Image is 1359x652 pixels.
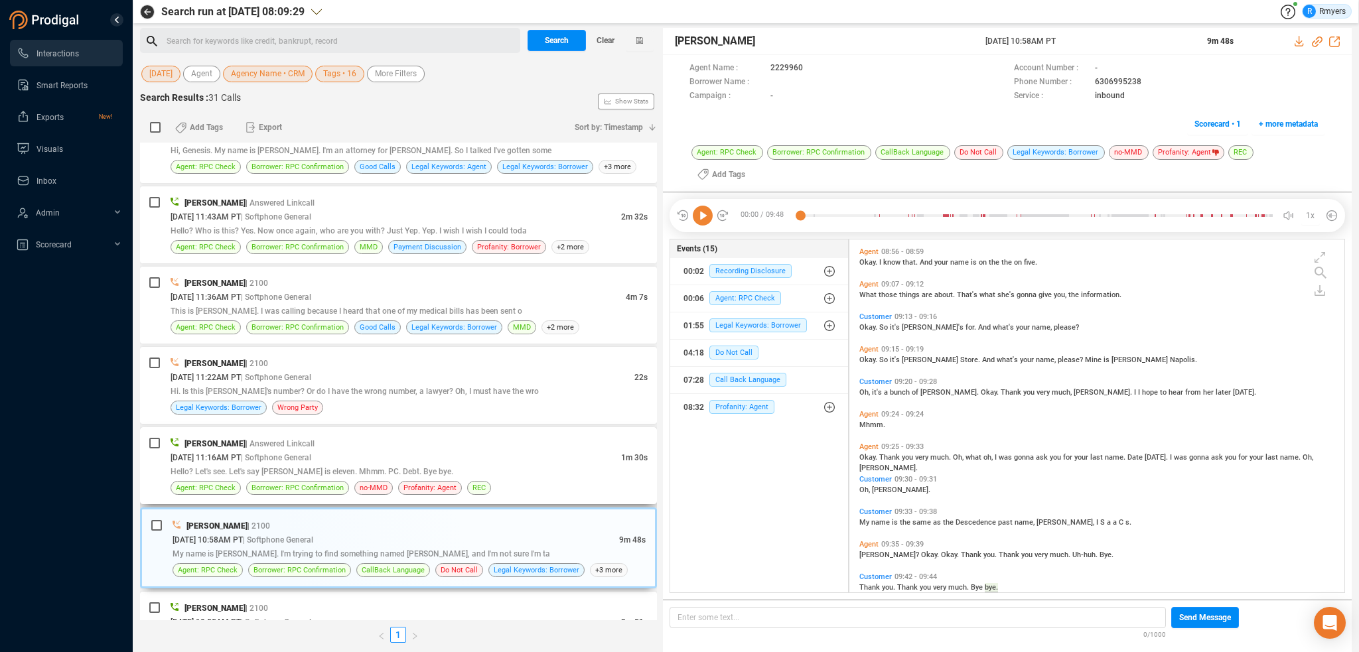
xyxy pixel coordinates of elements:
li: Smart Reports [10,72,123,98]
span: left [378,632,386,640]
span: Mhmm. [859,421,885,429]
span: last [1265,453,1280,462]
span: Descedence [956,518,998,527]
span: - [1095,62,1098,76]
span: New! [99,103,112,130]
span: those [879,291,899,299]
span: My [859,518,871,527]
span: same [912,518,933,527]
span: hope [1142,388,1160,397]
span: I [1170,453,1174,462]
span: 2229960 [770,62,803,76]
span: Borrower: RPC Confirmation [251,161,344,173]
div: Rmyers [1303,5,1346,18]
span: the [943,518,956,527]
span: a [884,388,890,397]
span: Thank [999,551,1021,559]
span: | Softphone General [241,373,311,382]
span: Profanity: Borrower [477,241,541,253]
span: you [1023,388,1037,397]
span: I [1138,388,1142,397]
span: [PERSON_NAME] [184,359,246,368]
button: Search [528,30,586,51]
span: [DATE] [149,66,173,82]
span: what's [993,323,1016,332]
span: [PERSON_NAME]. [859,464,918,472]
span: [PERSON_NAME]. [920,388,981,397]
span: Show Stats [615,22,648,181]
span: Date [1127,453,1145,462]
span: | Softphone General [241,453,311,462]
span: Legal Keywords: Borrower [176,401,261,414]
span: +3 more [590,563,628,577]
span: [DATE] 10:58AM PT [173,535,243,545]
span: Hi, Genesis. My name is [PERSON_NAME]. I'm an attorney for [PERSON_NAME]. So I talked I've gotten... [171,146,551,155]
span: Inbox [36,176,56,186]
span: Good Calls [360,161,395,173]
span: you [920,583,933,592]
a: Visuals [17,135,112,162]
a: 1 [391,627,405,642]
span: [PERSON_NAME]. [872,486,930,494]
button: Show Stats [598,94,654,109]
span: REC [472,482,486,494]
span: I [995,453,999,462]
span: And [982,356,997,364]
span: very [1037,388,1052,397]
div: [PERSON_NAME]| Answered Linkcall[DATE] 11:16AM PT| Softphone General1m 30sHello? Let's see. Let's... [140,427,657,504]
button: 01:55Legal Keywords: Borrower [670,312,848,339]
span: I [879,258,883,267]
span: Sort by: Timestamp [575,117,643,138]
span: Add Tags [190,117,223,138]
span: bye. [985,583,998,592]
span: Scorecard • 1 [1194,113,1241,135]
span: Agent: RPC Check [176,241,236,253]
span: what [966,453,983,462]
span: Borrower: RPC Confirmation [251,321,344,334]
div: grid [856,243,1344,611]
span: was [999,453,1014,462]
span: very [915,453,930,462]
span: Tags • 16 [323,66,356,82]
a: Inbox [17,167,112,194]
span: 2m 32s [621,212,648,222]
div: [PERSON_NAME]| 2100[DATE] 10:58AM PT| Softphone General9m 48sMy name is [PERSON_NAME]. I'm trying... [140,507,657,588]
li: Inbox [10,167,123,194]
span: the [900,518,912,527]
span: Account Number : [1014,62,1088,76]
span: [PERSON_NAME] [675,33,755,49]
span: [DATE] 11:16AM PT [171,453,241,462]
span: a [1113,518,1119,527]
span: about. [934,291,957,299]
span: Okay. [941,551,961,559]
span: Interactions [36,49,79,58]
button: 04:18Do Not Call [670,340,848,366]
span: Hello? Who is this? Yes. Now once again, who are you with? Just Yep. Yep. I wish I wish I could toda [171,226,527,235]
span: you [1050,453,1063,462]
button: More Filters [367,66,425,82]
span: you [902,453,915,462]
button: 00:06Agent: RPC Check [670,285,848,312]
span: Uh-huh. [1072,551,1100,559]
span: | 2100 [246,359,268,368]
span: MMD [360,241,378,253]
div: 00:02 [683,261,704,282]
span: So [879,323,890,332]
button: Agency Name • CRM [223,66,313,82]
span: Agent: RPC Check [176,482,236,494]
span: Bye. [1100,551,1113,559]
div: [PERSON_NAME]| Answered Linkcall[DATE] 11:43AM PT| Softphone General2m 32sHello? Who is this? Yes... [140,186,657,263]
span: information. [1081,291,1121,299]
span: please? [1058,356,1085,364]
span: | 2100 [246,279,268,288]
span: +2 more [551,240,589,254]
span: name, [1036,356,1058,364]
span: please? [1054,323,1079,332]
span: Borrower: RPC Confirmation [251,482,344,494]
span: Wrong Party [277,401,318,414]
span: [PERSON_NAME]'s [902,323,966,332]
span: C [1119,518,1125,527]
span: on [1014,258,1024,267]
span: [DATE] 10:58AM PT [985,35,1191,47]
li: Exports [10,103,123,130]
